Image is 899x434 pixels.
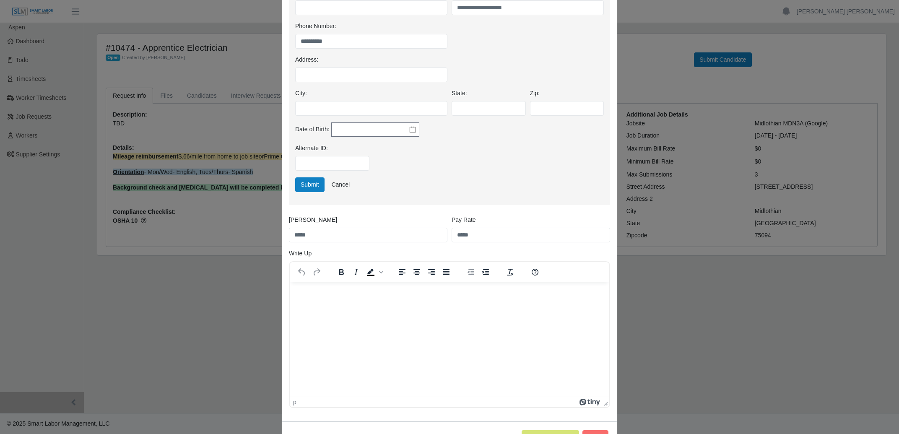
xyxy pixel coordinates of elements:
[326,177,355,192] a: Cancel
[349,266,363,278] button: Italic
[530,89,540,98] label: Zip:
[439,266,453,278] button: Justify
[295,144,328,153] label: Alternate ID:
[452,89,467,98] label: State:
[289,249,312,258] label: Write Up
[290,282,609,397] iframe: Rich Text Area
[424,266,439,278] button: Align right
[452,216,476,224] label: Pay Rate
[295,55,318,64] label: Address:
[395,266,409,278] button: Align left
[334,266,348,278] button: Bold
[289,216,337,224] label: [PERSON_NAME]
[579,399,600,405] a: Powered by Tiny
[295,125,330,134] label: Date of Birth:
[364,266,385,278] div: Background color Black
[464,266,478,278] button: Decrease indent
[295,89,307,98] label: City:
[309,266,324,278] button: Redo
[528,266,542,278] button: Help
[478,266,493,278] button: Increase indent
[600,397,609,407] div: Press the Up and Down arrow keys to resize the editor.
[410,266,424,278] button: Align center
[503,266,517,278] button: Clear formatting
[295,266,309,278] button: Undo
[295,177,325,192] button: Submit
[295,22,336,31] label: Phone Number:
[293,399,296,405] div: p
